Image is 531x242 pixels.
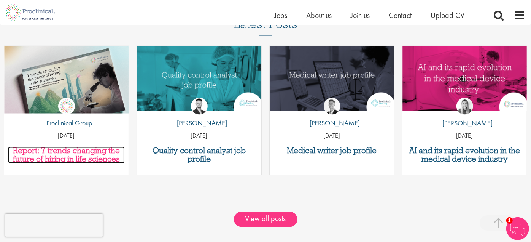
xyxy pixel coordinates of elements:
p: [PERSON_NAME] [171,118,227,128]
a: Upload CV [431,10,464,20]
p: [PERSON_NAME] [437,118,493,128]
p: [DATE] [4,131,129,140]
a: Join us [351,10,370,20]
img: Proclinical Group [58,98,75,114]
p: [DATE] [270,131,394,140]
a: View all posts [234,212,297,227]
img: Proclinical: Life sciences hiring trends report 2025 [4,46,129,116]
img: AI and Its Impact on the Medical Device Industry | Proclinical [402,46,527,111]
a: Link to a post [270,46,394,113]
span: 1 [506,217,513,224]
a: Link to a post [137,46,261,113]
a: About us [306,10,332,20]
a: Link to a post [402,46,527,113]
a: George Watson [PERSON_NAME] [304,98,360,132]
a: Hannah Burke [PERSON_NAME] [437,98,493,132]
img: quality control analyst job profile [137,46,261,111]
iframe: reCAPTCHA [5,214,103,237]
a: AI and its rapid evolution in the medical device industry [406,146,523,163]
a: Report: 7 trends changing the future of hiring in life sciences [8,146,125,163]
a: Link to a post [4,46,129,113]
img: Hannah Burke [456,98,473,114]
a: Proclinical Group Proclinical Group [41,98,92,132]
p: [DATE] [402,131,527,140]
a: Contact [389,10,412,20]
a: Jobs [274,10,287,20]
p: [PERSON_NAME] [304,118,360,128]
img: George Watson [324,98,340,114]
h3: Latest Posts [234,18,297,36]
a: Joshua Godden [PERSON_NAME] [171,98,227,132]
img: Joshua Godden [191,98,208,114]
p: Proclinical Group [41,118,92,128]
a: Quality control analyst job profile [141,146,258,163]
a: Medical writer job profile [273,146,390,155]
p: [DATE] [137,131,261,140]
img: Chatbot [506,217,529,240]
img: Medical writer job profile [270,46,394,111]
